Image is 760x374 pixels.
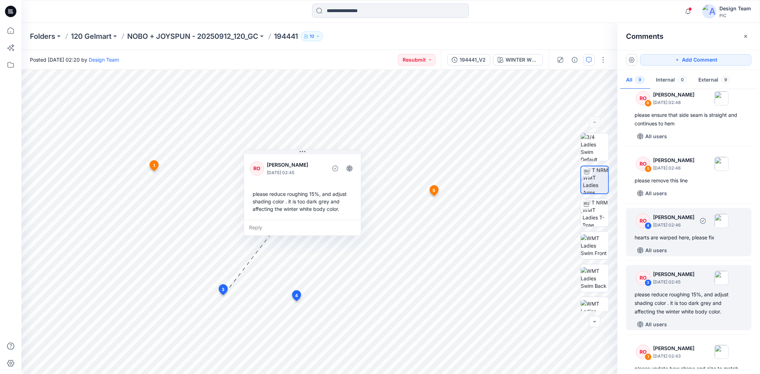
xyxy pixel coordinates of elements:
[493,54,543,66] button: WINTER WHITE
[153,162,155,169] span: 1
[693,71,736,89] button: External
[447,54,490,66] button: 194441_V2
[645,222,652,229] div: 4
[636,345,650,359] div: RO
[653,270,694,279] p: [PERSON_NAME]
[30,31,55,41] a: Folders
[583,199,609,227] img: TT NRM WMT Ladies T-Pose
[635,245,670,256] button: All users
[719,4,751,13] div: Design Team
[678,76,687,83] span: 0
[89,57,119,63] a: Design Team
[650,71,693,89] button: Internal
[653,213,694,222] p: [PERSON_NAME]
[222,286,224,293] span: 3
[636,214,650,228] div: RO
[635,319,670,330] button: All users
[581,300,609,322] img: WMT Ladies Swim Left
[274,31,298,41] p: 194441
[719,13,751,18] div: PIC
[127,31,258,41] a: NOBO + JOYSPUN - 20250912_120_GC
[645,246,667,255] p: All users
[653,353,694,360] p: [DATE] 02:43
[460,56,486,64] div: 194441_V2
[301,31,323,41] button: 10
[583,166,608,193] img: TT NRM WMT Ladies Arms Down
[244,220,361,235] div: Reply
[635,76,645,83] span: 9
[653,279,694,286] p: [DATE] 02:45
[645,353,652,360] div: 1
[645,320,667,329] p: All users
[702,4,717,19] img: avatar
[635,176,743,185] div: please remove this line
[581,133,609,161] img: 3/4 Ladies Swim Default
[635,111,743,128] div: please ensure that side seam is straight and continues to hem
[581,234,609,257] img: WMT Ladies Swim Front
[653,222,694,229] p: [DATE] 02:46
[653,99,694,106] p: [DATE] 02:48
[635,233,743,242] div: hearts are warped here, please fix
[640,54,751,66] button: Add Comment
[250,187,355,215] div: please reduce roughing 15%, and adjust shading color . it is too dark grey and affecting the wint...
[295,292,298,299] span: 4
[645,165,652,172] div: 5
[620,71,650,89] button: All
[267,169,325,176] p: [DATE] 02:45
[267,161,325,169] p: [PERSON_NAME]
[635,188,670,199] button: All users
[30,56,119,63] span: Posted [DATE] 02:20 by
[645,100,652,107] div: 6
[645,132,667,141] p: All users
[645,189,667,198] p: All users
[645,279,652,286] div: 3
[250,161,264,176] div: RO
[569,54,580,66] button: Details
[433,187,435,194] span: 5
[581,267,609,290] img: WMT Ladies Swim Back
[635,131,670,142] button: All users
[506,56,538,64] div: WINTER WHITE
[636,271,650,285] div: RO
[653,344,694,353] p: [PERSON_NAME]
[653,90,694,99] p: [PERSON_NAME]
[310,32,314,40] p: 10
[71,31,112,41] a: 120 Gelmart
[653,156,694,165] p: [PERSON_NAME]
[721,76,730,83] span: 9
[636,91,650,105] div: RO
[626,32,663,41] h2: Comments
[636,157,650,171] div: RO
[653,165,694,172] p: [DATE] 02:46
[635,290,743,316] div: please reduce roughing 15%, and adjust shading color . it is too dark grey and affecting the wint...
